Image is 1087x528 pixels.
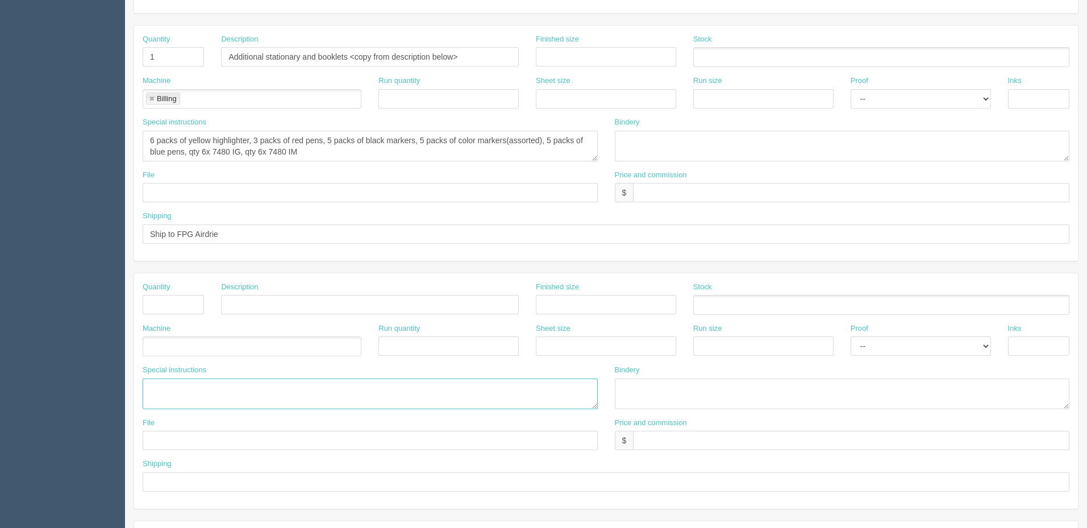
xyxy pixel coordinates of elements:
label: Stock [693,34,712,45]
label: Special instructions [143,365,206,376]
label: Bindery [615,117,640,128]
label: Finished size [536,34,579,45]
label: Finished size [536,282,579,293]
div: $ [615,183,634,202]
label: Run size [693,76,722,86]
label: Inks [1008,76,1022,86]
label: Shipping [143,211,172,222]
label: Quantity [143,282,170,293]
label: File [143,418,155,429]
label: Quantity [143,34,170,45]
label: Stock [693,282,712,293]
div: $ [615,431,634,450]
label: Price and commission [615,170,687,181]
label: Proof [851,76,868,86]
label: Run quantity [378,323,420,334]
label: Description [221,34,258,45]
label: Machine [143,323,170,334]
label: Sheet size [536,323,570,334]
label: Machine [143,76,170,86]
label: Special instructions [143,117,206,128]
label: Run quantity [378,76,420,86]
label: Description [221,282,258,293]
label: Inks [1008,323,1022,334]
label: File [143,170,155,181]
label: Price and commission [615,418,687,429]
label: Sheet size [536,76,570,86]
label: Bindery [615,365,640,376]
label: Run size [693,323,722,334]
div: Billing [157,95,177,102]
label: Shipping [143,459,172,469]
label: Proof [851,323,868,334]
